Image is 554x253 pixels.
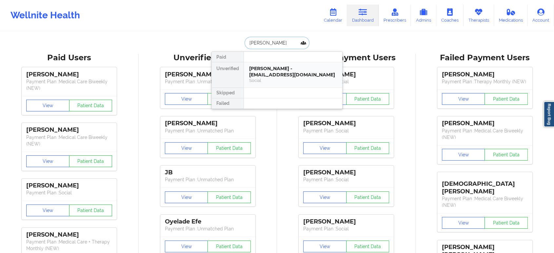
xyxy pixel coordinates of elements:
a: Dashboard [347,5,379,26]
button: Patient Data [346,142,389,154]
div: [PERSON_NAME] [26,126,112,134]
div: [PERSON_NAME] [303,218,389,225]
div: [PERSON_NAME] [26,231,112,239]
div: [PERSON_NAME] [165,120,251,127]
div: Failed Payment Users [420,53,550,63]
button: View [26,100,69,111]
button: Patient Data [208,93,251,105]
a: Report Bug [544,101,554,127]
button: View [442,93,485,105]
button: View [165,142,208,154]
div: Skipped Payment Users [282,53,411,63]
a: Admins [411,5,436,26]
p: Payment Plan : Unmatched Plan [165,78,251,85]
div: [PERSON_NAME] [165,71,251,78]
div: Paid Users [5,53,134,63]
a: Account [527,5,554,26]
button: Patient Data [208,142,251,154]
button: Patient Data [69,204,112,216]
a: Prescribers [379,5,411,26]
button: View [165,241,208,252]
div: [DEMOGRAPHIC_DATA][PERSON_NAME] [442,175,528,195]
a: Medications [494,5,528,26]
p: Payment Plan : Medical Care Biweekly (NEW) [442,127,528,141]
button: Patient Data [485,217,528,229]
button: View [303,142,346,154]
button: View [303,241,346,252]
a: Coaches [436,5,464,26]
button: Patient Data [346,93,389,105]
p: Payment Plan : Unmatched Plan [165,176,251,183]
div: [PERSON_NAME] [26,182,112,189]
div: [PERSON_NAME] [303,120,389,127]
button: View [26,204,69,216]
button: Patient Data [485,149,528,161]
a: Therapists [464,5,494,26]
button: View [165,191,208,203]
div: Paid [212,52,244,62]
button: Patient Data [485,93,528,105]
button: Patient Data [208,191,251,203]
p: Payment Plan : Therapy Monthly (NEW) [442,78,528,85]
div: Social [249,78,337,83]
div: Skipped [212,88,244,98]
div: [PERSON_NAME] - [EMAIL_ADDRESS][DOMAIN_NAME] [249,66,337,78]
button: Patient Data [69,155,112,167]
p: Payment Plan : Medical Care Biweekly (NEW) [26,134,112,147]
p: Payment Plan : Medical Care + Therapy Monthly (NEW) [26,239,112,252]
button: View [165,93,208,105]
p: Payment Plan : Social [303,176,389,183]
div: [PERSON_NAME] [442,71,528,78]
p: Payment Plan : Social [303,78,389,85]
div: [PERSON_NAME] [442,120,528,127]
a: Calendar [319,5,347,26]
p: Payment Plan : Social [26,189,112,196]
div: Unverified [212,62,244,88]
button: View [303,191,346,203]
div: [PERSON_NAME] [26,71,112,78]
div: Oyelade Efe [165,218,251,225]
button: View [442,217,485,229]
button: View [26,155,69,167]
p: Payment Plan : Unmatched Plan [165,225,251,232]
p: Payment Plan : Unmatched Plan [165,127,251,134]
div: [PERSON_NAME] [303,71,389,78]
div: Unverified Users [143,53,273,63]
div: Failed [212,98,244,109]
p: Payment Plan : Social [303,127,389,134]
div: JB [165,169,251,176]
p: Payment Plan : Medical Care Biweekly (NEW) [26,78,112,91]
button: Patient Data [346,191,389,203]
button: Patient Data [69,100,112,111]
p: Payment Plan : Medical Care Biweekly (NEW) [442,195,528,208]
button: View [442,149,485,161]
button: Patient Data [346,241,389,252]
p: Payment Plan : Social [303,225,389,232]
div: [PERSON_NAME] [303,169,389,176]
button: Patient Data [208,241,251,252]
